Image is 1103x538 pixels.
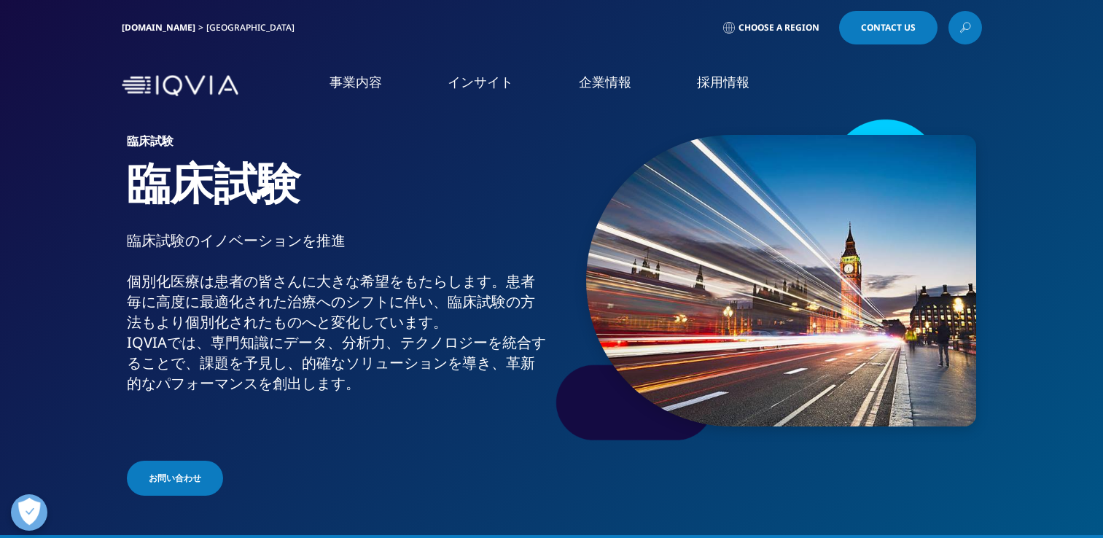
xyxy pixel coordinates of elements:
a: お問い合わせ [127,461,223,496]
img: 902_light-trails-on-road-in-london-city-at-night.jpg [586,135,976,426]
h1: 臨床試験 [127,155,546,230]
span: Choose a Region [738,22,819,34]
a: インサイト [448,73,513,91]
a: 事業内容 [330,73,382,91]
nav: Primary [244,51,982,120]
button: 優先設定センターを開く [11,494,47,531]
div: [GEOGRAPHIC_DATA] [206,22,300,34]
a: Contact Us [839,11,938,44]
a: [DOMAIN_NAME] [122,21,195,34]
a: 採用情報 [697,73,749,91]
span: お問い合わせ [149,472,201,485]
h6: 臨床試験 [127,135,546,155]
div: 臨床試験のイノベーションを推進 個別化医療は患者の皆さんに大きな希望をもたらします。患者毎に高度に最適化された治療へのシフトに伴い、臨床試験の方法もより個別化されたものへと変化しています。 IQ... [127,230,546,434]
a: 企業情報 [579,73,631,91]
span: Contact Us [861,23,916,32]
